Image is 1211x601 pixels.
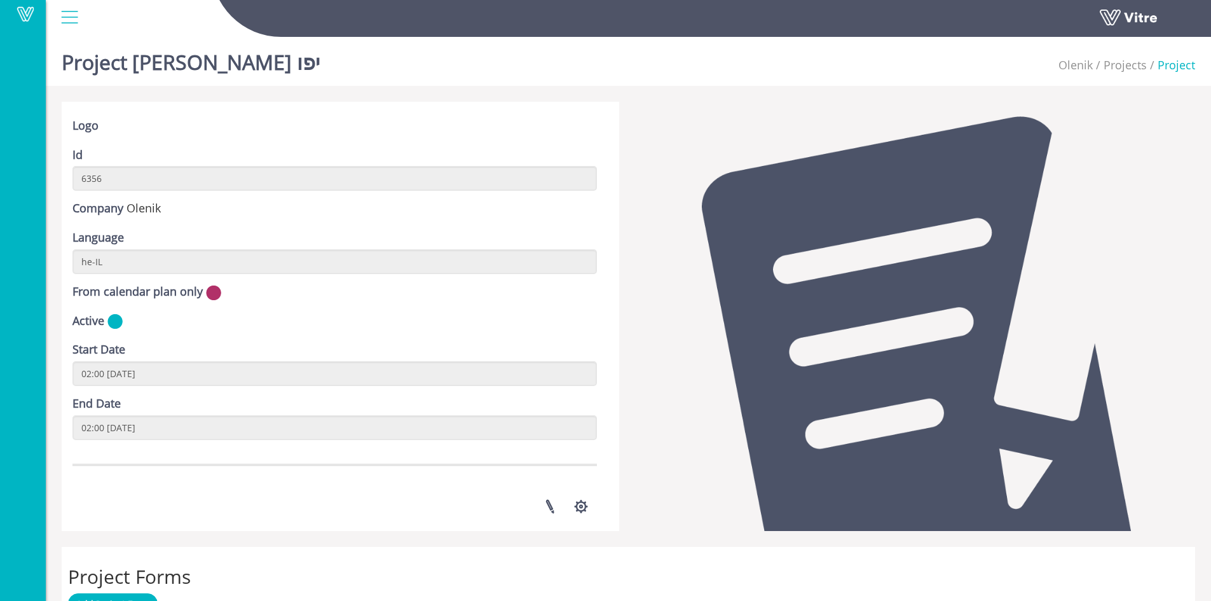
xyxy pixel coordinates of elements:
[72,147,83,163] label: Id
[206,285,221,301] img: no
[1058,57,1093,73] span: 237
[107,314,123,329] img: yes
[1147,57,1195,74] li: Project
[72,396,121,412] label: End Date
[1104,57,1147,73] a: Projects
[68,566,1189,587] h2: Project Forms
[72,342,125,358] label: Start Date
[72,313,104,329] label: Active
[72,284,203,300] label: From calendar plan only
[72,200,123,217] label: Company
[72,230,124,246] label: Language
[127,200,161,216] span: 237
[72,118,99,134] label: Logo
[62,32,320,86] h1: Project [PERSON_NAME] יפו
